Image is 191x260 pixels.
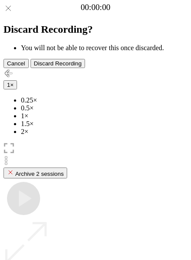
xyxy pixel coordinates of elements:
li: 1× [21,112,188,120]
button: Cancel [3,59,29,68]
span: 1 [7,82,10,88]
button: Discard Recording [31,59,85,68]
li: 0.5× [21,104,188,112]
li: 1.5× [21,120,188,128]
li: 0.25× [21,96,188,104]
button: 1× [3,80,17,89]
li: You will not be able to recover this once discarded. [21,44,188,52]
h2: Discard Recording? [3,24,188,35]
div: Archive 2 sessions [7,169,64,177]
li: 2× [21,128,188,136]
button: Archive 2 sessions [3,168,67,178]
a: 00:00:00 [81,3,110,12]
